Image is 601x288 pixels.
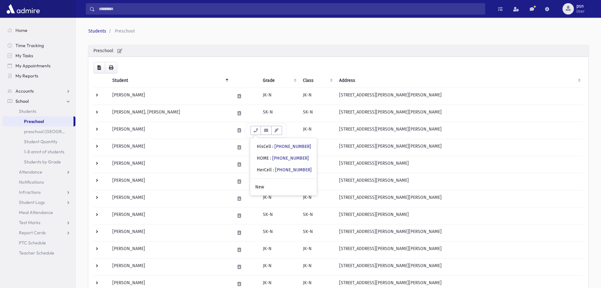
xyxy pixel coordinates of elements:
[93,62,105,73] button: CSV
[275,167,312,173] a: [PHONE_NUMBER]
[335,224,583,242] td: [STREET_ADDRESS][PERSON_NAME][PERSON_NAME]
[259,73,299,88] th: Grade: activate to sort column ascending
[95,3,485,15] input: Search
[88,28,586,34] nav: breadcrumb
[3,167,75,177] a: Attendance
[109,224,231,242] td: [PERSON_NAME]
[3,116,74,126] a: Preschool
[250,181,317,193] a: New
[299,139,335,156] td: SK-N
[3,137,75,147] a: Student Quantity
[299,173,335,190] td: SK-N
[19,169,42,175] span: Attendance
[259,190,299,207] td: JK-N
[259,122,299,139] td: JK-N
[3,228,75,238] a: Report Cards
[335,190,583,207] td: [STREET_ADDRESS][PERSON_NAME][PERSON_NAME]
[274,144,311,149] a: [PHONE_NUMBER]
[15,73,38,79] span: My Reports
[270,156,271,161] span: :
[257,167,312,173] div: HerCell
[15,53,33,58] span: My Tasks
[19,108,36,114] span: Students
[299,190,335,207] td: JK-N
[88,28,106,34] a: Students
[335,105,583,122] td: [STREET_ADDRESS][PERSON_NAME][PERSON_NAME]
[3,86,75,96] a: Accounts
[109,88,231,105] td: [PERSON_NAME]
[109,242,231,259] td: [PERSON_NAME]
[109,173,231,190] td: [PERSON_NAME]
[335,242,583,259] td: [STREET_ADDRESS][PERSON_NAME][PERSON_NAME]
[335,156,583,173] td: [STREET_ADDRESS][PERSON_NAME]
[299,156,335,173] td: SK-N
[3,187,75,197] a: Infractions
[3,197,75,207] a: Student Logs
[3,157,75,167] a: Students by Grade
[3,218,75,228] a: Test Marks
[3,61,75,71] a: My Appointments
[109,190,231,207] td: [PERSON_NAME]
[3,40,75,51] a: Time Tracking
[15,98,29,104] span: School
[3,207,75,218] a: Meal Attendance
[3,51,75,61] a: My Tasks
[273,167,274,173] span: :
[335,73,583,88] th: Address: activate to sort column ascending
[335,139,583,156] td: [STREET_ADDRESS][PERSON_NAME][PERSON_NAME]
[3,71,75,81] a: My Reports
[3,177,75,187] a: Notifications
[3,248,75,258] a: Teacher Schedule
[257,155,309,162] div: HOME
[105,62,117,73] button: Print
[109,139,231,156] td: [PERSON_NAME]
[109,207,231,224] td: [PERSON_NAME]
[299,88,335,105] td: JK-N
[109,259,231,276] td: [PERSON_NAME]
[259,105,299,122] td: SK-N
[272,144,273,149] span: :
[3,126,75,137] a: preschool [GEOGRAPHIC_DATA]
[299,259,335,276] td: JK-N
[299,122,335,139] td: JK-N
[19,210,53,215] span: Meal Attendance
[335,259,583,276] td: [STREET_ADDRESS][PERSON_NAME][PERSON_NAME]
[299,242,335,259] td: JK-N
[19,199,45,205] span: Student Logs
[3,238,75,248] a: PTC Schedule
[88,45,588,57] div: Preschool
[19,220,40,225] span: Test Marks
[15,63,50,69] span: My Appointments
[3,147,75,157] a: 1-8 amnt of students
[15,28,27,33] span: Home
[109,122,231,139] td: [PERSON_NAME]
[3,106,75,116] a: Students
[115,28,135,34] span: Preschool
[335,207,583,224] td: [STREET_ADDRESS][PERSON_NAME]
[15,88,34,94] span: Accounts
[576,9,585,14] span: User
[299,207,335,224] td: SK-N
[109,73,231,88] th: Student: activate to sort column descending
[259,207,299,224] td: SK-N
[19,250,54,256] span: Teacher Schedule
[272,156,309,161] a: [PHONE_NUMBER]
[335,122,583,139] td: [STREET_ADDRESS][PERSON_NAME][PERSON_NAME]
[3,96,75,106] a: School
[335,173,583,190] td: [STREET_ADDRESS][PERSON_NAME]
[109,105,231,122] td: [PERSON_NAME], [PERSON_NAME]
[19,240,46,246] span: PTC Schedule
[19,230,46,236] span: Report Cards
[109,156,231,173] td: [PERSON_NAME]
[576,4,585,9] span: psn
[299,224,335,242] td: SK-N
[3,25,75,35] a: Home
[19,189,41,195] span: Infractions
[335,88,583,105] td: [STREET_ADDRESS][PERSON_NAME][PERSON_NAME]
[257,143,311,150] div: HisCell
[15,43,44,48] span: Time Tracking
[259,88,299,105] td: JK-N
[259,242,299,259] td: JK-N
[271,126,282,135] button: Email Templates
[259,259,299,276] td: JK-N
